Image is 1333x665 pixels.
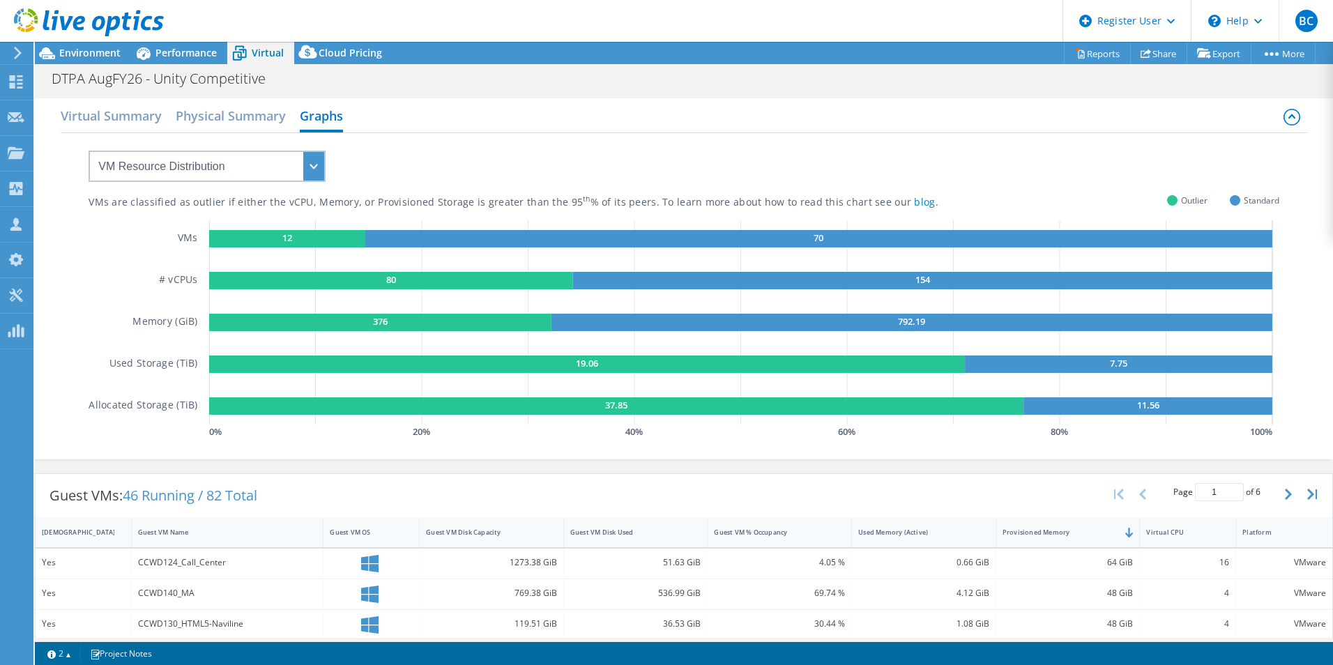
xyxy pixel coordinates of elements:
div: 119.51 GiB [426,616,557,632]
div: Yes [42,555,125,570]
div: 48 GiB [1003,616,1134,632]
div: 4 [1146,616,1229,632]
text: 7.75 [1110,357,1127,369]
sup: th [583,194,591,204]
div: Guest VM Disk Used [570,528,685,537]
div: 536.99 GiB [570,586,701,601]
svg: \n [1208,15,1221,27]
text: 792.19 [898,315,925,328]
div: Guest VM Name [138,528,300,537]
span: 46 Running / 82 Total [123,486,257,505]
h5: Memory (GiB) [132,314,197,331]
div: 64 GiB [1003,555,1134,570]
a: Project Notes [80,645,162,662]
div: Yes [42,616,125,632]
div: 69.74 % [714,586,845,601]
div: CCWD124_Call_Center [138,555,317,570]
h5: Used Storage (TiB) [109,356,198,373]
div: CCWD130_HTML5-Naviline [138,616,317,632]
div: Provisioned Memory [1003,528,1117,537]
div: VMware [1242,555,1326,570]
span: BC [1295,10,1318,32]
text: 154 [915,273,930,286]
div: 36.53 GiB [570,616,701,632]
div: 48 GiB [1003,586,1134,601]
div: 1.08 GiB [858,616,989,632]
div: 4 [1146,586,1229,601]
div: Guest VM Disk Capacity [426,528,540,537]
div: VMware [1242,586,1326,601]
text: 11.56 [1136,399,1159,411]
div: Platform [1242,528,1309,537]
div: 30.44 % [714,616,845,632]
a: Reports [1064,43,1131,64]
span: Virtual [252,46,284,59]
div: Guest VM OS [330,528,396,537]
span: Outlier [1181,192,1208,208]
h1: DTPA AugFY26 - Unity Competitive [45,71,287,86]
div: VMware [1242,616,1326,632]
text: 20 % [413,425,430,438]
div: Guest VM % Occupancy [714,528,828,537]
h5: VMs [178,230,198,247]
span: Environment [59,46,121,59]
text: 12 [282,231,291,244]
div: Used Memory (Active) [858,528,973,537]
div: 1273.38 GiB [426,555,557,570]
text: 80 % [1051,425,1068,438]
div: 769.38 GiB [426,586,557,601]
svg: GaugeChartPercentageAxisTexta [209,425,1279,438]
div: Yes [42,586,125,601]
div: Guest VMs: [36,474,271,517]
div: Virtual CPU [1146,528,1212,537]
text: 19.06 [576,357,598,369]
span: 6 [1256,486,1260,498]
text: 37.85 [605,399,627,411]
text: 0 % [209,425,222,438]
span: Cloud Pricing [319,46,382,59]
text: 60 % [838,425,855,438]
text: 376 [373,315,388,328]
h2: Virtual Summary [61,102,162,130]
h2: Physical Summary [176,102,286,130]
div: VMs are classified as outlier if either the vCPU, Memory, or Provisioned Storage is greater than ... [89,196,1008,209]
div: 0.66 GiB [858,555,989,570]
input: jump to page [1195,483,1244,501]
text: 70 [814,231,823,244]
a: More [1251,43,1316,64]
a: Export [1187,43,1251,64]
h5: Allocated Storage (TiB) [89,397,197,415]
a: blog [914,195,935,208]
div: 4.12 GiB [858,586,989,601]
div: [DEMOGRAPHIC_DATA] [42,528,108,537]
span: Page of [1173,483,1260,501]
span: Performance [155,46,217,59]
text: 40 % [625,425,643,438]
text: 100 % [1250,425,1272,438]
a: 2 [38,645,81,662]
span: Standard [1244,192,1279,208]
text: 80 [386,273,395,286]
h5: # vCPUs [159,272,198,289]
a: Share [1130,43,1187,64]
div: 4.05 % [714,555,845,570]
div: 51.63 GiB [570,555,701,570]
div: CCWD140_MA [138,586,317,601]
h2: Graphs [300,102,343,132]
div: 16 [1146,555,1229,570]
